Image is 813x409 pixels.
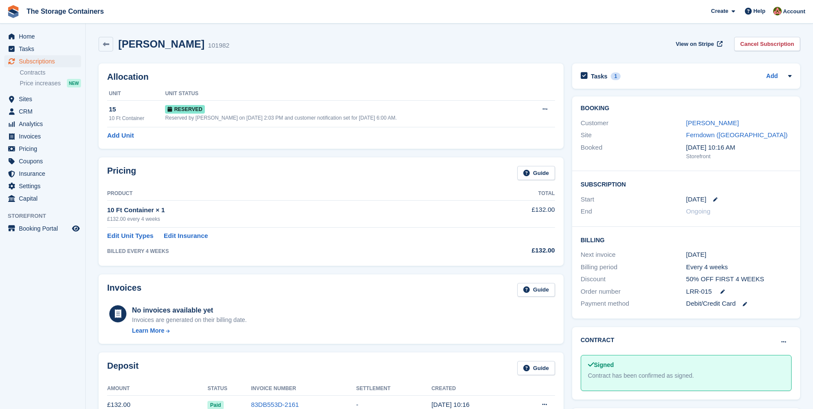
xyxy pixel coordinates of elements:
[19,180,70,192] span: Settings
[107,382,207,396] th: Amount
[711,7,728,15] span: Create
[19,155,70,167] span: Coupons
[672,37,724,51] a: View on Stripe
[19,192,70,204] span: Capital
[4,93,81,105] a: menu
[107,215,471,223] div: £132.00 every 4 weeks
[251,382,356,396] th: Invoice Number
[471,200,555,227] td: £132.00
[107,283,141,297] h2: Invoices
[132,326,164,335] div: Learn More
[581,195,686,204] div: Start
[107,87,165,101] th: Unit
[20,79,61,87] span: Price increases
[207,382,251,396] th: Status
[471,187,555,201] th: Total
[611,72,621,80] div: 1
[20,78,81,88] a: Price increases NEW
[686,262,792,272] div: Every 4 weeks
[686,152,792,161] div: Storefront
[4,223,81,235] a: menu
[107,166,136,180] h2: Pricing
[109,114,165,122] div: 10 Ft Container
[19,118,70,130] span: Analytics
[4,180,81,192] a: menu
[4,105,81,117] a: menu
[581,130,686,140] div: Site
[581,235,792,244] h2: Billing
[109,105,165,114] div: 15
[107,361,138,375] h2: Deposit
[766,72,778,81] a: Add
[4,118,81,130] a: menu
[4,155,81,167] a: menu
[19,223,70,235] span: Booking Portal
[4,55,81,67] a: menu
[107,72,555,82] h2: Allocation
[71,223,81,234] a: Preview store
[107,187,471,201] th: Product
[19,55,70,67] span: Subscriptions
[107,231,153,241] a: Edit Unit Types
[19,105,70,117] span: CRM
[581,143,686,161] div: Booked
[7,5,20,18] img: stora-icon-8386f47178a22dfd0bd8f6a31ec36ba5ce8667c1dd55bd0f319d3a0aa187defe.svg
[581,274,686,284] div: Discount
[591,72,608,80] h2: Tasks
[581,207,686,217] div: End
[20,69,81,77] a: Contracts
[432,382,515,396] th: Created
[118,38,204,50] h2: [PERSON_NAME]
[581,118,686,128] div: Customer
[208,41,229,51] div: 101982
[67,79,81,87] div: NEW
[4,143,81,155] a: menu
[581,287,686,297] div: Order number
[132,305,247,316] div: No invoices available yet
[783,7,805,16] span: Account
[132,316,247,325] div: Invoices are generated on their billing date.
[107,205,471,215] div: 10 Ft Container × 1
[588,371,784,380] div: Contract has been confirmed as signed.
[773,7,782,15] img: Kirsty Simpson
[23,4,107,18] a: The Storage Containers
[686,208,711,215] span: Ongoing
[165,87,527,101] th: Unit Status
[517,283,555,297] a: Guide
[4,192,81,204] a: menu
[164,231,208,241] a: Edit Insurance
[356,382,432,396] th: Settlement
[107,131,134,141] a: Add Unit
[107,247,471,255] div: BILLED EVERY 4 WEEKS
[686,131,788,138] a: Ferndown ([GEOGRAPHIC_DATA])
[8,212,85,220] span: Storefront
[734,37,800,51] a: Cancel Subscription
[165,114,527,122] div: Reserved by [PERSON_NAME] on [DATE] 2:03 PM and customer notification set for [DATE] 6:00 AM.
[581,336,615,345] h2: Contract
[686,119,739,126] a: [PERSON_NAME]
[686,250,792,260] div: [DATE]
[4,168,81,180] a: menu
[581,250,686,260] div: Next invoice
[686,143,792,153] div: [DATE] 10:16 AM
[19,143,70,155] span: Pricing
[517,166,555,180] a: Guide
[251,401,299,408] a: 83DB553D-2161
[581,180,792,188] h2: Subscription
[4,30,81,42] a: menu
[471,246,555,256] div: £132.00
[432,401,470,408] time: 2025-08-17 09:16:56 UTC
[686,287,712,297] span: LRR-015
[19,30,70,42] span: Home
[165,105,205,114] span: Reserved
[132,326,247,335] a: Learn More
[4,43,81,55] a: menu
[19,168,70,180] span: Insurance
[581,299,686,309] div: Payment method
[517,361,555,375] a: Guide
[581,105,792,112] h2: Booking
[686,195,706,204] time: 2025-08-20 00:00:00 UTC
[581,262,686,272] div: Billing period
[4,130,81,142] a: menu
[686,274,792,284] div: 50% OFF FIRST 4 WEEKS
